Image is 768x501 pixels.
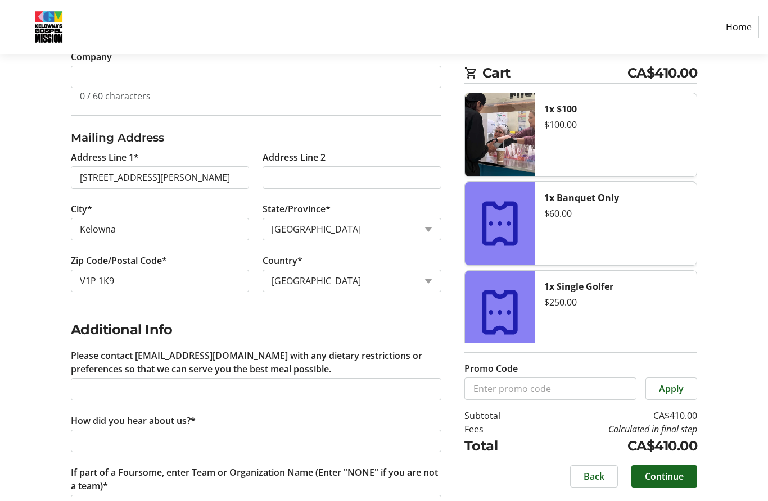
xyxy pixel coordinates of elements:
[71,349,441,376] label: Please contact [EMAIL_ADDRESS][DOMAIN_NAME] with any dietary restrictions or preferences so that ...
[645,470,684,483] span: Continue
[544,118,688,131] div: $100.00
[71,320,441,340] h2: Additional Info
[531,436,697,456] td: CA$410.00
[464,422,531,436] td: Fees
[71,130,441,147] h3: Mailing Address
[465,93,535,176] img: $100
[71,415,196,428] label: How did you hear about us?*
[464,409,531,422] td: Subtotal
[719,16,759,38] a: Home
[71,51,112,64] label: Company
[627,63,698,83] span: CA$410.00
[71,151,139,165] label: Address Line 1*
[645,377,697,400] button: Apply
[80,90,151,103] tr-character-limit: 0 / 60 characters
[544,295,688,309] div: $250.00
[659,382,684,395] span: Apply
[544,280,613,293] strong: 1x Single Golfer
[531,409,697,422] td: CA$410.00
[544,192,619,204] strong: 1x Banquet Only
[464,377,636,400] input: Enter promo code
[71,203,92,216] label: City*
[9,4,89,49] img: Kelowna's Gospel Mission's Logo
[71,254,167,268] label: Zip Code/Postal Code*
[464,362,518,375] label: Promo Code
[531,422,697,436] td: Calculated in final step
[263,203,331,216] label: State/Province*
[544,207,688,220] div: $60.00
[263,151,326,165] label: Address Line 2
[71,270,250,293] input: Zip or Postal Code
[482,63,627,83] span: Cart
[464,436,531,456] td: Total
[263,254,302,268] label: Country*
[544,103,577,115] strong: 1x $100
[71,218,250,241] input: City
[570,465,618,488] button: Back
[71,167,250,189] input: Address
[631,465,697,488] button: Continue
[71,466,441,493] label: If part of a Foursome, enter Team or Organization Name (Enter "NONE" if you are not a team)*
[584,470,604,483] span: Back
